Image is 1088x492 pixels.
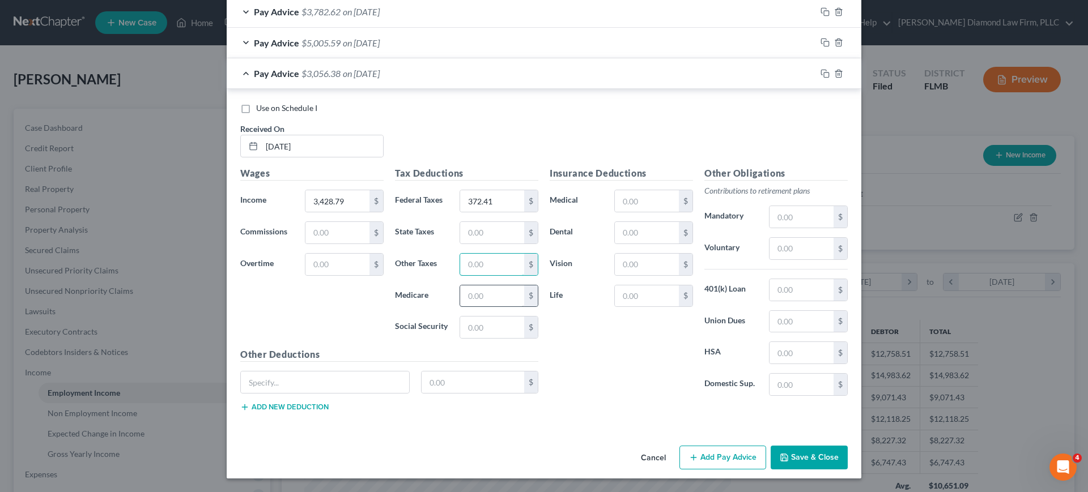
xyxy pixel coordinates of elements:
[240,124,284,134] span: Received On
[615,190,679,212] input: 0.00
[834,374,847,395] div: $
[235,221,299,244] label: Commissions
[770,311,834,332] input: 0.00
[615,285,679,307] input: 0.00
[343,37,380,48] span: on [DATE]
[301,6,341,17] span: $3,782.62
[343,68,380,79] span: on [DATE]
[460,222,524,243] input: 0.00
[615,222,679,243] input: 0.00
[834,279,847,301] div: $
[699,310,763,333] label: Union Dues
[460,316,524,338] input: 0.00
[699,373,763,396] label: Domestic Sup.
[524,285,538,307] div: $
[544,285,609,307] label: Life
[679,190,692,212] div: $
[301,68,341,79] span: $3,056.38
[524,316,538,338] div: $
[369,254,383,275] div: $
[254,37,299,48] span: Pay Advice
[699,206,763,228] label: Mandatory
[389,285,454,307] label: Medicare
[632,447,675,469] button: Cancel
[262,135,383,157] input: MM/DD/YYYY
[254,6,299,17] span: Pay Advice
[389,253,454,276] label: Other Taxes
[524,371,538,393] div: $
[834,342,847,363] div: $
[422,371,525,393] input: 0.00
[460,190,524,212] input: 0.00
[544,253,609,276] label: Vision
[550,166,693,181] h5: Insurance Deductions
[389,190,454,212] label: Federal Taxes
[369,190,383,212] div: $
[1073,454,1082,463] span: 4
[256,103,317,113] span: Use on Schedule I
[834,238,847,259] div: $
[240,403,329,412] button: Add new deduction
[240,195,266,204] span: Income
[770,279,834,301] input: 0.00
[305,254,369,275] input: 0.00
[460,254,524,275] input: 0.00
[395,166,538,181] h5: Tax Deductions
[679,446,766,469] button: Add Pay Advice
[240,166,384,181] h5: Wages
[254,68,299,79] span: Pay Advice
[240,348,538,362] h5: Other Deductions
[524,254,538,275] div: $
[679,222,692,243] div: $
[544,221,609,244] label: Dental
[770,342,834,363] input: 0.00
[699,237,763,260] label: Voluntary
[704,185,848,196] p: Contributions to retirement plans
[770,374,834,395] input: 0.00
[389,221,454,244] label: State Taxes
[235,253,299,276] label: Overtime
[834,311,847,332] div: $
[679,254,692,275] div: $
[704,166,848,181] h5: Other Obligations
[305,190,369,212] input: 0.00
[679,285,692,307] div: $
[834,206,847,228] div: $
[389,316,454,339] label: Social Security
[1049,454,1077,481] iframe: Intercom live chat
[241,371,409,393] input: Specify...
[699,341,763,364] label: HSA
[699,279,763,301] label: 401(k) Loan
[301,37,341,48] span: $5,005.59
[771,446,848,469] button: Save & Close
[343,6,380,17] span: on [DATE]
[524,222,538,243] div: $
[544,190,609,212] label: Medical
[369,222,383,243] div: $
[770,238,834,259] input: 0.00
[524,190,538,212] div: $
[305,222,369,243] input: 0.00
[770,206,834,228] input: 0.00
[460,285,524,307] input: 0.00
[615,254,679,275] input: 0.00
